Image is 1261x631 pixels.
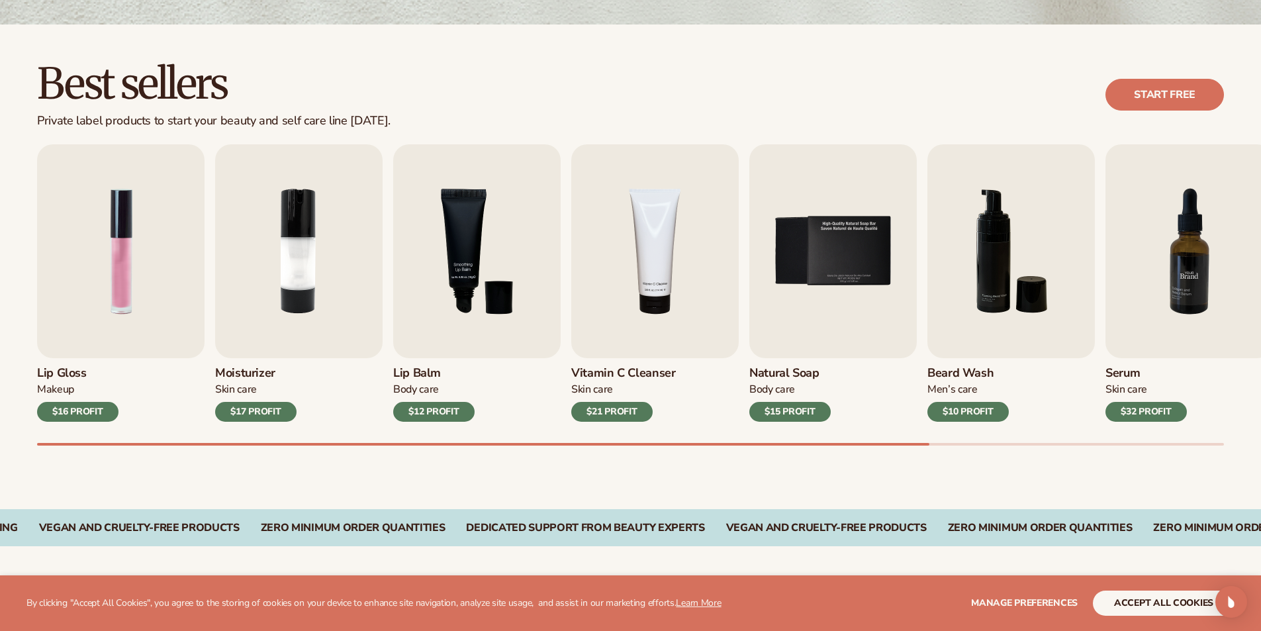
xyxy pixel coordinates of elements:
div: Body Care [749,383,831,397]
div: DEDICATED SUPPORT FROM BEAUTY EXPERTS [466,522,704,534]
div: Zero Minimum Order QuantitieS [948,522,1133,534]
div: $32 PROFIT [1105,402,1187,422]
h2: Best sellers [37,62,391,106]
div: Vegan and Cruelty-Free Products [726,522,927,534]
a: 1 / 9 [37,144,205,422]
div: Skin Care [215,383,297,397]
div: Makeup [37,383,118,397]
div: $16 PROFIT [37,402,118,422]
div: $21 PROFIT [571,402,653,422]
div: $15 PROFIT [749,402,831,422]
div: Private label products to start your beauty and self care line [DATE]. [37,114,391,128]
a: 3 / 9 [393,144,561,422]
a: 5 / 9 [749,144,917,422]
div: ZERO MINIMUM ORDER QUANTITIES [261,522,445,534]
div: $10 PROFIT [927,402,1009,422]
div: Skin Care [571,383,676,397]
div: Body Care [393,383,475,397]
span: Manage preferences [971,597,1078,609]
div: Skin Care [1105,383,1187,397]
a: 4 / 9 [571,144,739,422]
h3: Lip Balm [393,366,475,381]
h3: Beard Wash [927,366,1009,381]
h3: Moisturizer [215,366,297,381]
button: Manage preferences [971,591,1078,616]
a: 2 / 9 [215,144,383,422]
a: Learn More [676,597,721,609]
h3: Natural Soap [749,366,831,381]
h3: Lip Gloss [37,366,118,381]
a: Start free [1105,79,1224,111]
a: 6 / 9 [927,144,1095,422]
div: VEGAN AND CRUELTY-FREE PRODUCTS [39,522,240,534]
div: $12 PROFIT [393,402,475,422]
h3: Vitamin C Cleanser [571,366,676,381]
h3: Serum [1105,366,1187,381]
div: Men’s Care [927,383,1009,397]
div: $17 PROFIT [215,402,297,422]
button: accept all cookies [1093,591,1235,616]
p: By clicking "Accept All Cookies", you agree to the storing of cookies on your device to enhance s... [26,598,722,609]
div: Open Intercom Messenger [1215,586,1247,618]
